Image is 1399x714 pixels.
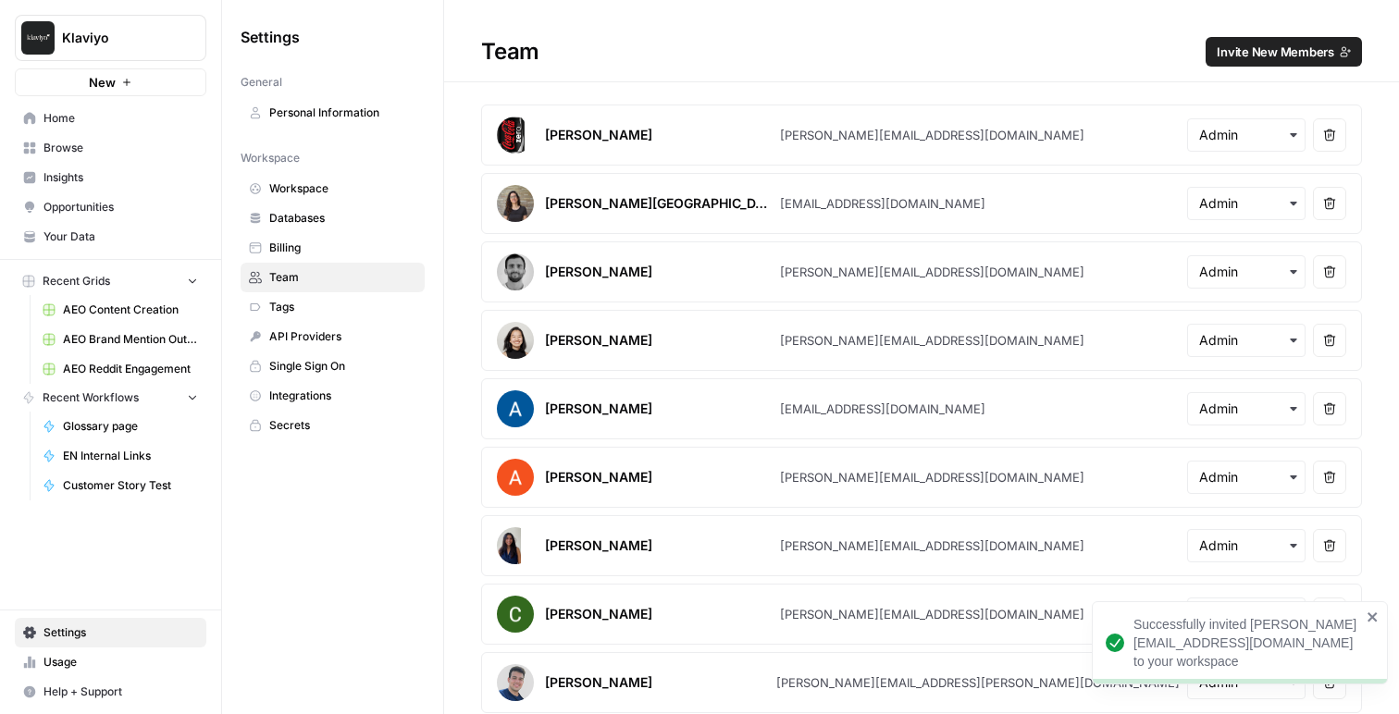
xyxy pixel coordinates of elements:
[15,163,206,192] a: Insights
[15,68,206,96] button: New
[15,267,206,295] button: Recent Grids
[241,351,425,381] a: Single Sign On
[545,331,652,350] div: [PERSON_NAME]
[241,74,282,91] span: General
[780,263,1084,281] div: [PERSON_NAME][EMAIL_ADDRESS][DOMAIN_NAME]
[43,273,110,289] span: Recent Grids
[241,233,425,263] a: Billing
[1199,263,1294,281] input: Admin
[269,180,416,197] span: Workspace
[241,263,425,292] a: Team
[780,331,1084,350] div: [PERSON_NAME][EMAIL_ADDRESS][DOMAIN_NAME]
[15,384,206,412] button: Recent Workflows
[15,618,206,647] a: Settings
[269,388,416,404] span: Integrations
[269,358,416,375] span: Single Sign On
[497,390,534,427] img: avatar
[63,448,198,464] span: EN Internal Links
[63,418,198,435] span: Glossary page
[241,381,425,411] a: Integrations
[241,203,425,233] a: Databases
[241,322,425,351] a: API Providers
[269,240,416,256] span: Billing
[15,647,206,677] a: Usage
[1199,536,1294,555] input: Admin
[497,459,534,496] img: avatar
[34,471,206,500] a: Customer Story Test
[497,527,521,564] img: avatar
[497,185,534,222] img: avatar
[63,302,198,318] span: AEO Content Creation
[1199,194,1294,213] input: Admin
[43,654,198,671] span: Usage
[15,15,206,61] button: Workspace: Klaviyo
[34,295,206,325] a: AEO Content Creation
[497,253,534,290] img: avatar
[269,328,416,345] span: API Providers
[1199,331,1294,350] input: Admin
[780,126,1084,144] div: [PERSON_NAME][EMAIL_ADDRESS][DOMAIN_NAME]
[43,199,198,215] span: Opportunities
[545,263,652,281] div: [PERSON_NAME]
[241,292,425,322] a: Tags
[241,174,425,203] a: Workspace
[269,105,416,121] span: Personal Information
[241,411,425,440] a: Secrets
[776,673,1180,692] div: [PERSON_NAME][EMAIL_ADDRESS][PERSON_NAME][DOMAIN_NAME]
[444,37,1399,67] div: Team
[43,110,198,127] span: Home
[545,605,652,623] div: [PERSON_NAME]
[545,468,652,486] div: [PERSON_NAME]
[15,192,206,222] a: Opportunities
[780,536,1084,555] div: [PERSON_NAME][EMAIL_ADDRESS][DOMAIN_NAME]
[241,26,300,48] span: Settings
[21,21,55,55] img: Klaviyo Logo
[34,441,206,471] a: EN Internal Links
[15,222,206,252] a: Your Data
[241,98,425,128] a: Personal Information
[43,389,139,406] span: Recent Workflows
[43,228,198,245] span: Your Data
[1133,615,1361,671] div: Successfully invited [PERSON_NAME][EMAIL_ADDRESS][DOMAIN_NAME] to your workspace
[43,683,198,700] span: Help + Support
[63,361,198,377] span: AEO Reddit Engagement
[545,400,652,418] div: [PERSON_NAME]
[15,133,206,163] a: Browse
[63,477,198,494] span: Customer Story Test
[269,299,416,315] span: Tags
[1206,37,1362,67] button: Invite New Members
[15,677,206,707] button: Help + Support
[269,269,416,286] span: Team
[497,117,525,154] img: avatar
[34,412,206,441] a: Glossary page
[545,673,652,692] div: [PERSON_NAME]
[1199,400,1294,418] input: Admin
[1217,43,1334,61] span: Invite New Members
[780,194,985,213] div: [EMAIL_ADDRESS][DOMAIN_NAME]
[545,126,652,144] div: [PERSON_NAME]
[780,468,1084,486] div: [PERSON_NAME][EMAIL_ADDRESS][DOMAIN_NAME]
[1199,468,1294,486] input: Admin
[34,325,206,354] a: AEO Brand Mention Outreach
[497,664,534,701] img: avatar
[1367,609,1380,624] button: close
[1199,126,1294,144] input: Admin
[43,624,198,641] span: Settings
[15,104,206,133] a: Home
[43,169,198,186] span: Insights
[545,536,652,555] div: [PERSON_NAME]
[497,596,534,633] img: avatar
[63,331,198,348] span: AEO Brand Mention Outreach
[780,605,1084,623] div: [PERSON_NAME][EMAIL_ADDRESS][DOMAIN_NAME]
[34,354,206,384] a: AEO Reddit Engagement
[89,73,116,92] span: New
[497,322,534,359] img: avatar
[241,150,300,166] span: Workspace
[780,400,985,418] div: [EMAIL_ADDRESS][DOMAIN_NAME]
[62,29,174,47] span: Klaviyo
[269,417,416,434] span: Secrets
[269,210,416,227] span: Databases
[545,194,773,213] div: [PERSON_NAME][GEOGRAPHIC_DATA]
[43,140,198,156] span: Browse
